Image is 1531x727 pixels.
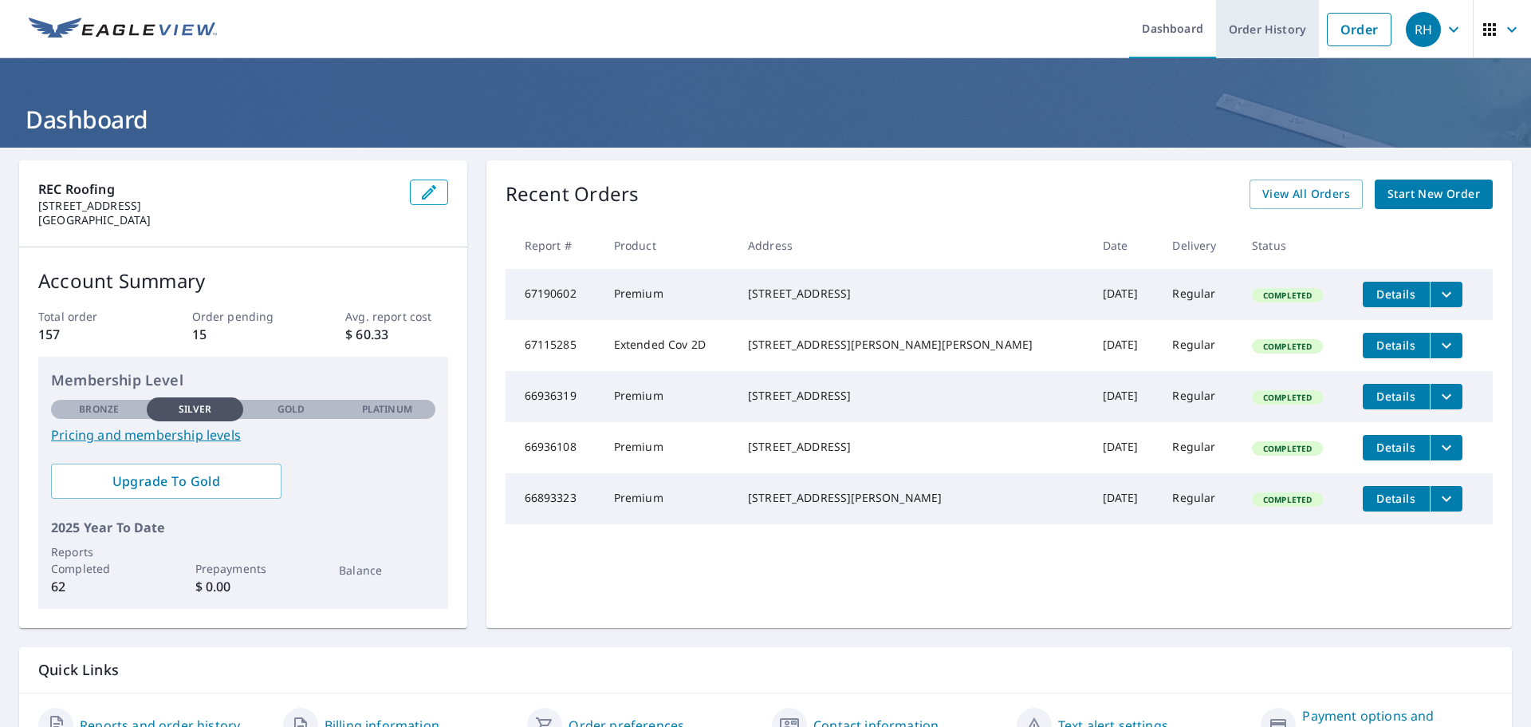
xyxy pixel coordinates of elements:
td: Regular [1159,473,1239,524]
td: Premium [601,371,735,422]
p: Balance [339,562,435,579]
td: Regular [1159,422,1239,473]
td: Regular [1159,269,1239,320]
td: Extended Cov 2D [601,320,735,371]
td: Premium [601,422,735,473]
span: View All Orders [1262,184,1350,204]
div: [STREET_ADDRESS][PERSON_NAME] [748,490,1077,506]
a: Order [1327,13,1391,46]
a: Pricing and membership levels [51,425,435,444]
p: Reports Completed [51,543,147,577]
p: 62 [51,577,147,596]
button: detailsBtn-66936108 [1363,435,1430,460]
p: Total order [38,308,140,325]
button: detailsBtn-66893323 [1363,486,1430,512]
p: Gold [277,402,305,417]
p: 15 [192,325,294,344]
td: Regular [1159,320,1239,371]
td: Premium [601,473,735,524]
button: filesDropdownBtn-66936108 [1430,435,1462,460]
p: $ 60.33 [345,325,447,344]
p: REC Roofing [38,180,397,199]
td: [DATE] [1090,473,1160,524]
th: Report # [506,222,601,269]
button: detailsBtn-67190602 [1363,282,1430,307]
div: RH [1406,12,1441,47]
p: Bronze [79,402,119,417]
span: Completed [1254,392,1321,403]
span: Completed [1254,443,1321,454]
p: $ 0.00 [195,577,291,596]
p: [GEOGRAPHIC_DATA] [38,213,397,227]
td: 67190602 [506,269,601,320]
span: Details [1372,286,1420,302]
th: Status [1239,222,1350,269]
span: Start New Order [1387,184,1480,204]
td: Regular [1159,371,1239,422]
div: [STREET_ADDRESS] [748,388,1077,404]
td: 66936108 [506,422,601,473]
div: [STREET_ADDRESS] [748,439,1077,455]
td: [DATE] [1090,422,1160,473]
span: Completed [1254,494,1321,505]
span: Completed [1254,290,1321,301]
p: Silver [179,402,212,417]
p: [STREET_ADDRESS] [38,199,397,213]
span: Upgrade To Gold [64,472,269,490]
p: Account Summary [38,267,448,295]
a: Upgrade To Gold [51,464,281,499]
th: Delivery [1159,222,1239,269]
p: Avg. report cost [345,308,447,325]
p: 2025 Year To Date [51,518,435,537]
th: Address [735,222,1090,269]
button: detailsBtn-67115285 [1363,333,1430,358]
p: Recent Orders [506,180,640,209]
span: Details [1372,389,1420,404]
td: 66936319 [506,371,601,422]
th: Date [1090,222,1160,269]
div: [STREET_ADDRESS] [748,286,1077,302]
td: [DATE] [1090,269,1160,320]
h1: Dashboard [19,103,1512,136]
button: filesDropdownBtn-67115285 [1430,333,1462,358]
td: [DATE] [1090,320,1160,371]
p: Prepayments [195,560,291,577]
td: [DATE] [1090,371,1160,422]
span: Details [1372,338,1420,353]
button: detailsBtn-66936319 [1363,384,1430,409]
button: filesDropdownBtn-67190602 [1430,282,1462,307]
p: 157 [38,325,140,344]
span: Details [1372,491,1420,506]
td: 67115285 [506,320,601,371]
span: Details [1372,440,1420,455]
div: [STREET_ADDRESS][PERSON_NAME][PERSON_NAME] [748,337,1077,353]
img: EV Logo [29,18,217,41]
button: filesDropdownBtn-66936319 [1430,384,1462,409]
p: Quick Links [38,660,1493,680]
a: View All Orders [1250,180,1363,209]
button: filesDropdownBtn-66893323 [1430,486,1462,512]
p: Platinum [362,402,412,417]
p: Membership Level [51,369,435,391]
a: Start New Order [1375,180,1493,209]
th: Product [601,222,735,269]
td: Premium [601,269,735,320]
p: Order pending [192,308,294,325]
span: Completed [1254,341,1321,352]
td: 66893323 [506,473,601,524]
